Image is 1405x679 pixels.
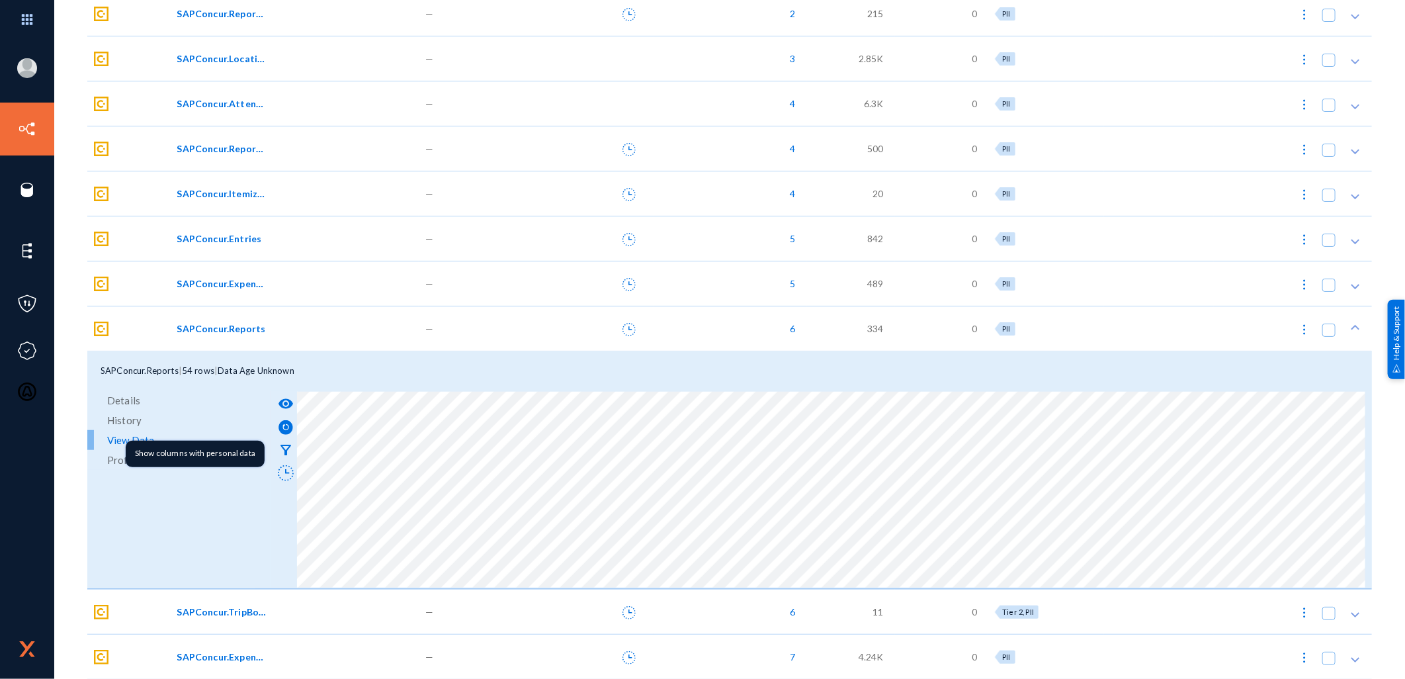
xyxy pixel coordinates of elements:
[1298,606,1311,619] img: icon-more.svg
[425,605,433,619] span: —
[177,97,267,111] span: SAPConcur.Attendees
[87,390,271,410] a: Details
[177,650,267,664] span: SAPConcur.ExpenseDetails
[425,187,433,201] span: —
[425,322,433,336] span: —
[177,322,266,336] span: SAPConcur.Reports
[867,7,883,21] span: 215
[783,187,795,201] span: 4
[972,142,977,156] span: 0
[107,390,140,410] span: Details
[859,650,884,664] span: 4.24K
[1002,54,1010,63] span: PII
[179,365,182,376] span: |
[1298,651,1311,664] img: icon-more.svg
[177,277,267,291] span: SAPConcur.Expenses
[182,365,214,376] span: 54 rows
[867,232,883,246] span: 842
[972,187,977,201] span: 0
[783,322,795,336] span: 6
[972,232,977,246] span: 0
[783,97,795,111] span: 4
[425,277,433,291] span: —
[1002,9,1010,18] span: PII
[873,187,884,201] span: 20
[1002,234,1010,243] span: PII
[783,605,795,619] span: 6
[425,232,433,246] span: —
[107,450,139,470] span: Profile
[867,322,883,336] span: 334
[859,52,884,66] span: 2.85K
[17,341,37,361] img: icon-compliance.svg
[783,232,795,246] span: 5
[177,52,267,66] span: SAPConcur.Locations
[873,605,884,619] span: 11
[864,97,884,111] span: 6.3K
[1298,233,1311,246] img: icon-more.svg
[17,180,37,200] img: icon-sources.svg
[107,430,154,450] span: View Data
[87,450,271,470] a: Profile
[972,650,977,664] span: 0
[101,365,179,376] span: SAPConcur.Reports
[1298,98,1311,111] img: icon-more.svg
[1002,189,1010,198] span: PII
[972,322,977,336] span: 0
[177,187,267,201] span: SAPConcur.Itemizations
[972,52,977,66] span: 0
[1298,323,1311,336] img: icon-more.svg
[177,605,267,619] span: SAPConcur.TripBookingSegments
[177,7,267,21] span: SAPConcur.ReportDetailsExpenseEntry
[94,97,108,111] img: sapconcur.svg
[87,430,271,450] a: View Data
[94,142,108,156] img: sapconcur.svg
[278,396,294,412] mat-icon: visibility
[425,52,433,66] span: —
[87,410,271,430] a: History
[1388,300,1405,379] div: Help & Support
[126,441,265,467] div: Show columns with personal data
[1298,278,1311,291] img: icon-more.svg
[1002,608,1034,616] span: Tier 2, PII
[1002,653,1010,661] span: PII
[17,294,37,314] img: icon-policies.svg
[783,52,795,66] span: 3
[177,142,267,156] span: SAPConcur.ReportDetails
[214,365,218,376] span: |
[972,605,977,619] span: 0
[1002,324,1010,333] span: PII
[94,605,108,619] img: sapconcur.svg
[17,58,37,78] img: blank-profile-picture.png
[1298,188,1311,201] img: icon-more.svg
[94,52,108,66] img: sapconcur.svg
[94,322,108,336] img: sapconcur.svg
[425,7,433,21] span: —
[867,277,883,291] span: 489
[94,277,108,291] img: sapconcur.svg
[177,232,262,246] span: SAPConcur.Entries
[1298,53,1311,66] img: icon-more.svg
[867,142,883,156] span: 500
[972,97,977,111] span: 0
[1298,8,1311,21] img: icon-more.svg
[972,277,977,291] span: 0
[783,650,795,664] span: 7
[1002,279,1010,288] span: PII
[425,142,433,156] span: —
[1298,143,1311,156] img: icon-more.svg
[17,241,37,261] img: icon-elements.svg
[783,7,795,21] span: 2
[278,420,293,434] img: refresh-button.svg
[278,442,294,458] mat-icon: filter_alt
[17,382,37,402] img: icon-oauth.svg
[94,232,108,246] img: sapconcur.svg
[425,650,433,664] span: —
[1002,99,1010,108] span: PII
[783,277,795,291] span: 5
[94,7,108,21] img: sapconcur.svg
[972,7,977,21] span: 0
[425,97,433,111] span: —
[1392,364,1401,373] img: help_support.svg
[94,187,108,201] img: sapconcur.svg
